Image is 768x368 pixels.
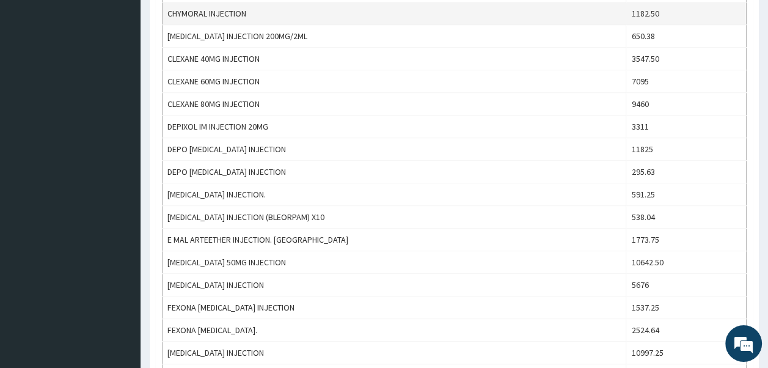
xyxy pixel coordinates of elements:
[626,2,747,25] td: 1182.50
[626,25,747,48] td: 650.38
[626,48,747,70] td: 3547.50
[163,342,626,364] td: [MEDICAL_DATA] INJECTION
[163,48,626,70] td: CLEXANE 40MG INJECTION
[626,206,747,229] td: 538.04
[163,25,626,48] td: [MEDICAL_DATA] INJECTION 200MG/2ML
[626,116,747,138] td: 3311
[626,319,747,342] td: 2524.64
[626,183,747,206] td: 591.25
[163,274,626,296] td: [MEDICAL_DATA] INJECTION
[626,70,747,93] td: 7095
[163,93,626,116] td: CLEXANE 80MG INJECTION
[163,251,626,274] td: [MEDICAL_DATA] 50MG INJECTION
[626,93,747,116] td: 9460
[626,274,747,296] td: 5676
[163,206,626,229] td: [MEDICAL_DATA] INJECTION (BLEORPAM) X10
[163,319,626,342] td: FEXONA [MEDICAL_DATA].
[163,161,626,183] td: DEPO [MEDICAL_DATA] INJECTION
[163,296,626,319] td: FEXONA [MEDICAL_DATA] INJECTION
[626,296,747,319] td: 1537.25
[163,229,626,251] td: E MAL ARTEETHER INJECTION. [GEOGRAPHIC_DATA]
[163,138,626,161] td: DEPO [MEDICAL_DATA] INJECTION
[626,229,747,251] td: 1773.75
[163,116,626,138] td: DEPIXOL IM INJECTION 20MG
[64,68,205,84] div: Chat with us now
[626,161,747,183] td: 295.63
[6,241,233,284] textarea: Type your message and hit 'Enter'
[626,251,747,274] td: 10642.50
[626,342,747,364] td: 10997.25
[23,61,49,92] img: d_794563401_company_1708531726252_794563401
[163,183,626,206] td: [MEDICAL_DATA] INJECTION.
[71,108,169,231] span: We're online!
[163,70,626,93] td: CLEXANE 60MG INJECTION
[163,2,626,25] td: CHYMORAL INJECTION
[200,6,230,35] div: Minimize live chat window
[626,138,747,161] td: 11825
